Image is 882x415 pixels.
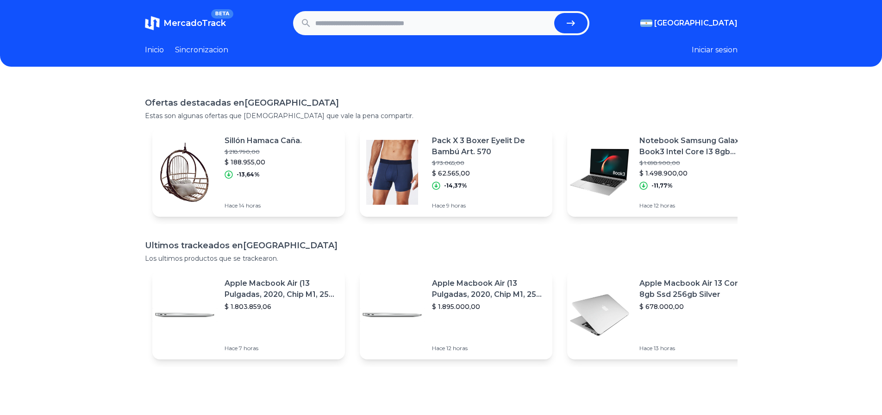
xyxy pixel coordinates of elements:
[145,16,226,31] a: MercadoTrackBETA
[225,157,302,167] p: $ 188.955,00
[432,169,545,178] p: $ 62.565,00
[651,182,673,189] p: -11,77%
[639,202,752,209] p: Hace 12 horas
[692,44,738,56] button: Iniciar sesion
[145,254,738,263] p: Los ultimos productos que se trackearon.
[225,148,302,156] p: $ 218.790,00
[145,111,738,120] p: Estas son algunas ofertas que [DEMOGRAPHIC_DATA] que vale la pena compartir.
[654,18,738,29] span: [GEOGRAPHIC_DATA]
[360,128,552,217] a: Featured imagePack X 3 Boxer Eyelit De Bambú Art. 570$ 73.065,00$ 62.565,00-14,37%Hace 9 horas
[639,169,752,178] p: $ 1.498.900,00
[211,9,233,19] span: BETA
[175,44,228,56] a: Sincronizacion
[639,159,752,167] p: $ 1.698.900,00
[225,302,338,311] p: $ 1.803.859,06
[225,135,302,146] p: Sillón Hamaca Caña.
[640,19,652,27] img: Argentina
[567,283,632,347] img: Featured image
[432,302,545,311] p: $ 1.895.000,00
[360,283,425,347] img: Featured image
[152,140,217,205] img: Featured image
[567,128,760,217] a: Featured imageNotebook Samsung Galaxy Book3 Intel Core I3 8gb 256gb Silver$ 1.698.900,00$ 1.498.9...
[225,345,338,352] p: Hace 7 horas
[152,270,345,359] a: Featured imageApple Macbook Air (13 Pulgadas, 2020, Chip M1, 256 Gb De Ssd, 8 Gb De Ram) - Plata$...
[225,278,338,300] p: Apple Macbook Air (13 Pulgadas, 2020, Chip M1, 256 Gb De Ssd, 8 Gb De Ram) - Plata
[145,16,160,31] img: MercadoTrack
[432,135,545,157] p: Pack X 3 Boxer Eyelit De Bambú Art. 570
[444,182,467,189] p: -14,37%
[145,44,164,56] a: Inicio
[640,18,738,29] button: [GEOGRAPHIC_DATA]
[152,128,345,217] a: Featured imageSillón Hamaca Caña.$ 218.790,00$ 188.955,00-13,64%Hace 14 horas
[432,345,545,352] p: Hace 12 horas
[432,159,545,167] p: $ 73.065,00
[145,239,738,252] h1: Ultimos trackeados en [GEOGRAPHIC_DATA]
[567,140,632,205] img: Featured image
[237,171,260,178] p: -13,64%
[639,278,752,300] p: Apple Macbook Air 13 Core I5 8gb Ssd 256gb Silver
[360,140,425,205] img: Featured image
[432,202,545,209] p: Hace 9 horas
[163,18,226,28] span: MercadoTrack
[639,135,752,157] p: Notebook Samsung Galaxy Book3 Intel Core I3 8gb 256gb Silver
[639,345,752,352] p: Hace 13 horas
[360,270,552,359] a: Featured imageApple Macbook Air (13 Pulgadas, 2020, Chip M1, 256 Gb De Ssd, 8 Gb De Ram) - Plata$...
[432,278,545,300] p: Apple Macbook Air (13 Pulgadas, 2020, Chip M1, 256 Gb De Ssd, 8 Gb De Ram) - Plata
[152,283,217,347] img: Featured image
[225,202,302,209] p: Hace 14 horas
[639,302,752,311] p: $ 678.000,00
[145,96,738,109] h1: Ofertas destacadas en [GEOGRAPHIC_DATA]
[567,270,760,359] a: Featured imageApple Macbook Air 13 Core I5 8gb Ssd 256gb Silver$ 678.000,00Hace 13 horas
